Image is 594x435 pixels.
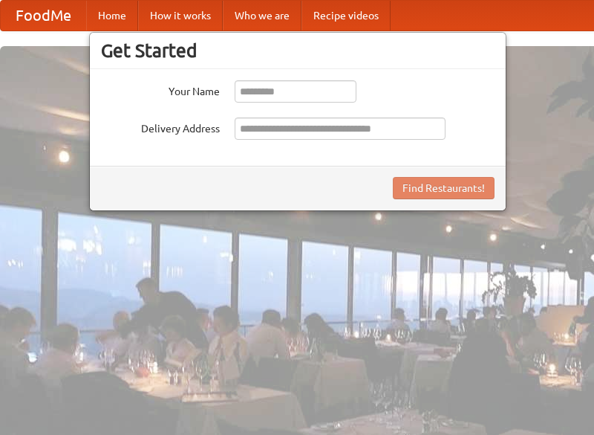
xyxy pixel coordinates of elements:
a: Who we are [223,1,301,30]
a: Recipe videos [301,1,391,30]
label: Delivery Address [101,117,220,136]
a: FoodMe [1,1,86,30]
h3: Get Started [101,39,495,62]
a: How it works [138,1,223,30]
label: Your Name [101,80,220,99]
a: Home [86,1,138,30]
button: Find Restaurants! [393,177,495,199]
